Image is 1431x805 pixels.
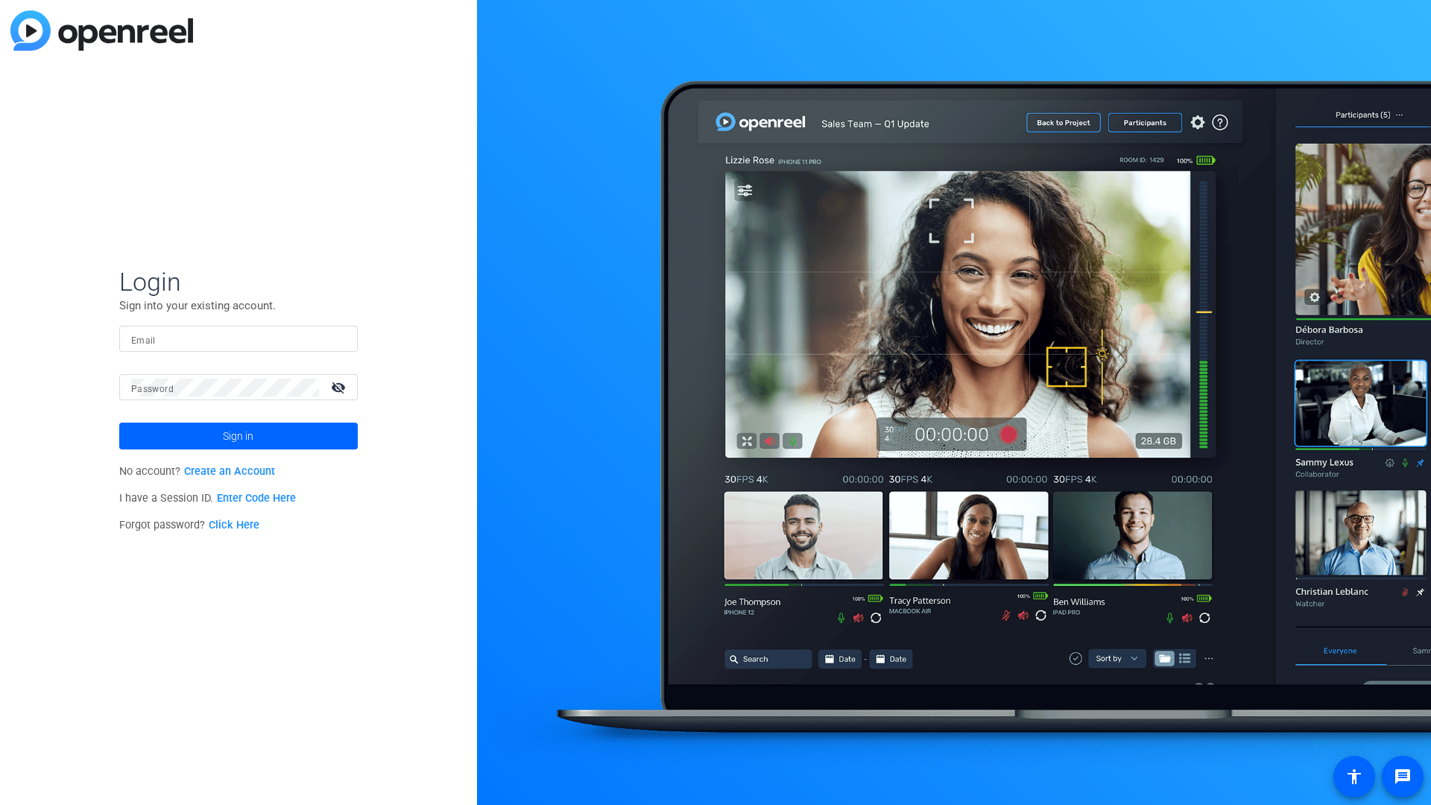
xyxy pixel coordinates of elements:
input: Enter Email Address [131,330,346,348]
span: Login [119,266,358,297]
a: Create an Account [184,465,275,478]
mat-icon: accessibility [1345,768,1363,786]
p: Sign into your existing account. [119,297,358,314]
img: blue-gradient.svg [10,10,193,51]
mat-icon: visibility_off [322,376,358,398]
span: No account? [119,465,275,478]
a: Enter Code Here [217,492,296,505]
a: Click Here [209,519,259,531]
span: Sign in [223,417,253,455]
span: Forgot password? [119,519,259,531]
span: I have a Session ID. [119,492,296,505]
mat-label: Password [131,384,174,394]
mat-icon: message [1394,768,1412,786]
mat-label: Email [131,335,156,346]
button: Sign in [119,423,358,449]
